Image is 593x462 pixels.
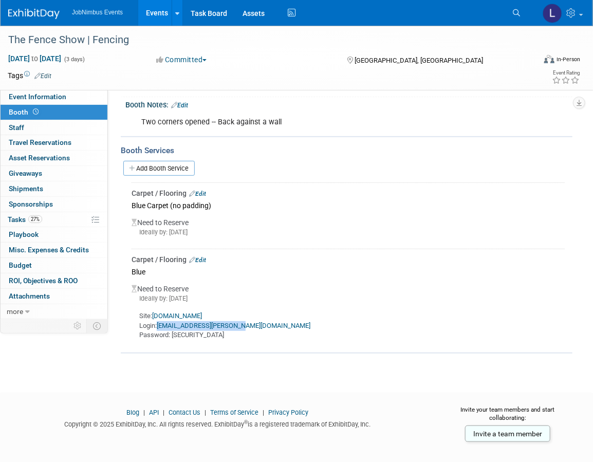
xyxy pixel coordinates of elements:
a: Attachments [1,289,107,304]
div: The Fence Show | Fencing [5,31,524,49]
sup: ® [244,419,248,425]
a: Misc. Expenses & Credits [1,243,107,257]
span: Attachments [9,292,50,300]
a: API [149,409,159,416]
span: ROI, Objectives & ROO [9,276,78,285]
span: Shipments [9,184,43,193]
span: | [260,409,267,416]
span: Tasks [8,215,42,224]
div: Need to Reserve [132,279,565,340]
span: Giveaways [9,169,42,177]
span: | [202,409,209,416]
div: Two corners opened -- Back against a wall [134,112,483,133]
span: Staff [9,123,24,132]
span: | [141,409,147,416]
div: Blue [132,265,565,279]
a: Event Information [1,89,107,104]
span: Asset Reservations [9,154,70,162]
a: more [1,304,107,319]
div: Carpet / Flooring [132,254,565,265]
a: Playbook [1,227,107,242]
span: Travel Reservations [9,138,71,146]
span: Event Information [9,93,66,101]
div: Invite your team members and start collaborating: [443,405,572,429]
div: Blue Carpet (no padding) [132,198,565,212]
a: Add Booth Service [123,161,195,176]
a: Shipments [1,181,107,196]
a: ROI, Objectives & ROO [1,273,107,288]
span: Playbook [9,230,39,238]
a: Sponsorships [1,197,107,212]
div: Copyright © 2025 ExhibitDay, Inc. All rights reserved. ExhibitDay is a registered trademark of Ex... [8,417,428,429]
td: Personalize Event Tab Strip [69,319,87,332]
img: Format-Inperson.png [544,55,554,63]
span: (3 days) [63,56,85,63]
span: | [160,409,167,416]
div: Ideally by: [DATE] [132,228,565,237]
a: Budget [1,258,107,273]
span: to [30,54,40,63]
div: Booth Services [121,145,572,156]
a: Travel Reservations [1,135,107,150]
div: Ideally by: [DATE] [132,294,565,303]
a: Tasks27% [1,212,107,227]
div: In-Person [556,56,580,63]
span: more [7,307,23,316]
a: Edit [171,102,188,109]
span: Booth [9,108,41,116]
span: [DATE] [DATE] [8,54,62,63]
button: Committed [153,54,211,65]
a: [DOMAIN_NAME] [152,312,202,320]
a: [EMAIL_ADDRESS][PERSON_NAME][DOMAIN_NAME] [157,322,310,329]
div: Site: Login: Password: [SECURITY_DATA] [132,303,565,340]
div: Need to Reserve [132,212,565,245]
a: Edit [34,72,51,80]
a: Edit [189,190,206,197]
td: Toggle Event Tabs [87,319,108,332]
span: 27% [28,215,42,223]
a: Staff [1,120,107,135]
td: Tags [8,70,51,81]
img: Laly Matos [543,4,562,23]
span: Misc. Expenses & Credits [9,246,89,254]
a: Giveaways [1,166,107,181]
span: Sponsorships [9,200,53,208]
a: Asset Reservations [1,151,107,165]
a: Contact Us [169,409,200,416]
a: Terms of Service [210,409,258,416]
span: Budget [9,261,32,269]
div: Event Rating [552,70,580,76]
div: Booth Notes: [125,97,572,110]
span: JobNimbus Events [72,9,123,16]
a: Edit [189,256,206,264]
span: [GEOGRAPHIC_DATA], [GEOGRAPHIC_DATA] [355,57,484,64]
a: Privacy Policy [268,409,308,416]
div: Carpet / Flooring [132,188,565,198]
span: Booth not reserved yet [31,108,41,116]
a: Booth [1,105,107,120]
a: Blog [126,409,139,416]
div: Event Format [491,53,580,69]
img: ExhibitDay [8,9,60,19]
a: Invite a team member [465,426,550,442]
